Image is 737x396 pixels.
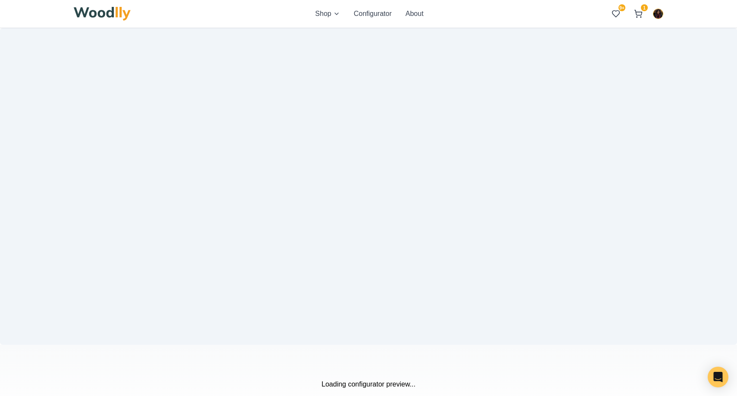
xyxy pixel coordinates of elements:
[708,367,728,387] div: Open Intercom Messenger
[354,9,392,19] button: Configurator
[406,9,424,19] button: About
[74,7,131,21] img: Woodlly
[315,9,340,19] button: Shop
[631,6,646,22] button: 1
[641,4,648,11] span: 1
[618,4,625,11] span: 9+
[74,379,663,390] p: Loading configurator preview...
[653,9,663,19] img: Negin
[608,6,624,22] button: 9+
